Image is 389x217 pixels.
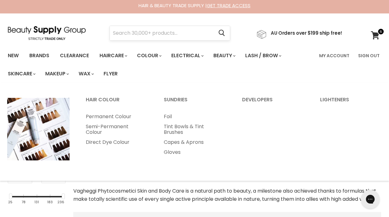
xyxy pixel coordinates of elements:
a: Semi-Permanent Colour [78,122,155,137]
a: Flyer [99,67,122,80]
div: 78 [22,200,26,204]
a: Skincare [3,67,39,80]
a: New [3,49,23,62]
form: Product [109,26,230,41]
a: Clearance [55,49,94,62]
a: Capes & Aprons [156,137,233,147]
a: Lighteners [312,95,389,110]
input: Search [110,26,213,40]
button: Search [213,26,230,40]
div: 236 [57,200,64,204]
a: Lash / Brow [241,49,285,62]
a: Makeup [41,67,73,80]
div: 131 [34,200,39,204]
span: Vagheggi Phytocosmetici Skin and Body Care is a natural path to beauty, a milestone also achieved... [73,187,376,203]
a: Developers [234,95,311,110]
ul: Main menu [156,112,233,157]
a: Wax [74,67,98,80]
div: 183 [47,200,53,204]
a: Colour [132,49,165,62]
a: Foil [156,112,233,122]
div: 25 [8,200,12,204]
a: Brands [25,49,54,62]
a: Permanent Colour [78,112,155,122]
a: Electrical [167,49,207,62]
ul: Main menu [78,112,155,147]
iframe: Gorgias live chat messenger [358,188,383,211]
a: Gloves [156,147,233,157]
a: GET TRADE ACCESS [207,2,250,9]
a: Sundries [156,95,233,110]
a: Haircare [95,49,131,62]
a: Tint Bowls & Tint Brushes [156,122,233,137]
a: My Account [315,49,353,62]
a: Hair Colour [78,95,155,110]
ul: Main menu [3,47,315,83]
a: Beauty [209,49,239,62]
a: Direct Dye Colour [78,137,155,147]
a: Sign Out [354,49,383,62]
